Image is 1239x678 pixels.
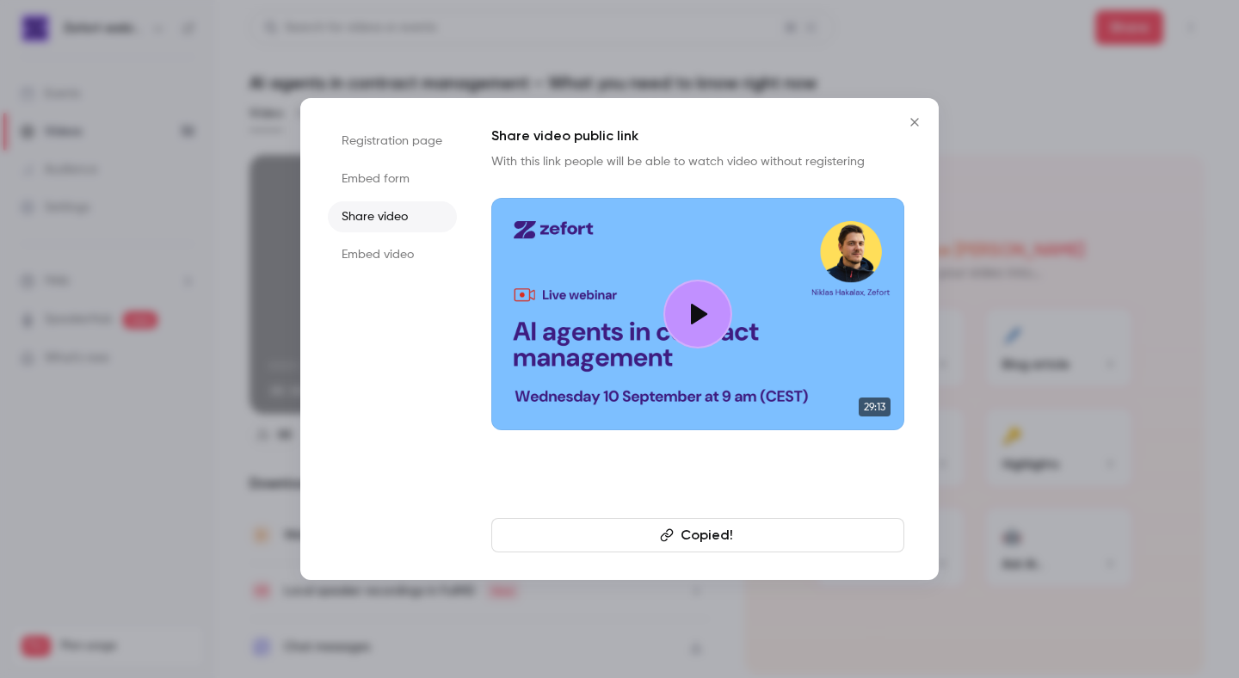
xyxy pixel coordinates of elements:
li: Share video [328,201,457,232]
button: Close [897,105,932,139]
a: 29:13 [491,198,904,430]
p: With this link people will be able to watch video without registering [491,153,904,170]
li: Registration page [328,126,457,157]
li: Embed form [328,163,457,194]
button: Copied! [491,518,904,552]
li: Embed video [328,239,457,270]
span: 29:13 [859,398,891,416]
h1: Share video public link [491,126,904,146]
